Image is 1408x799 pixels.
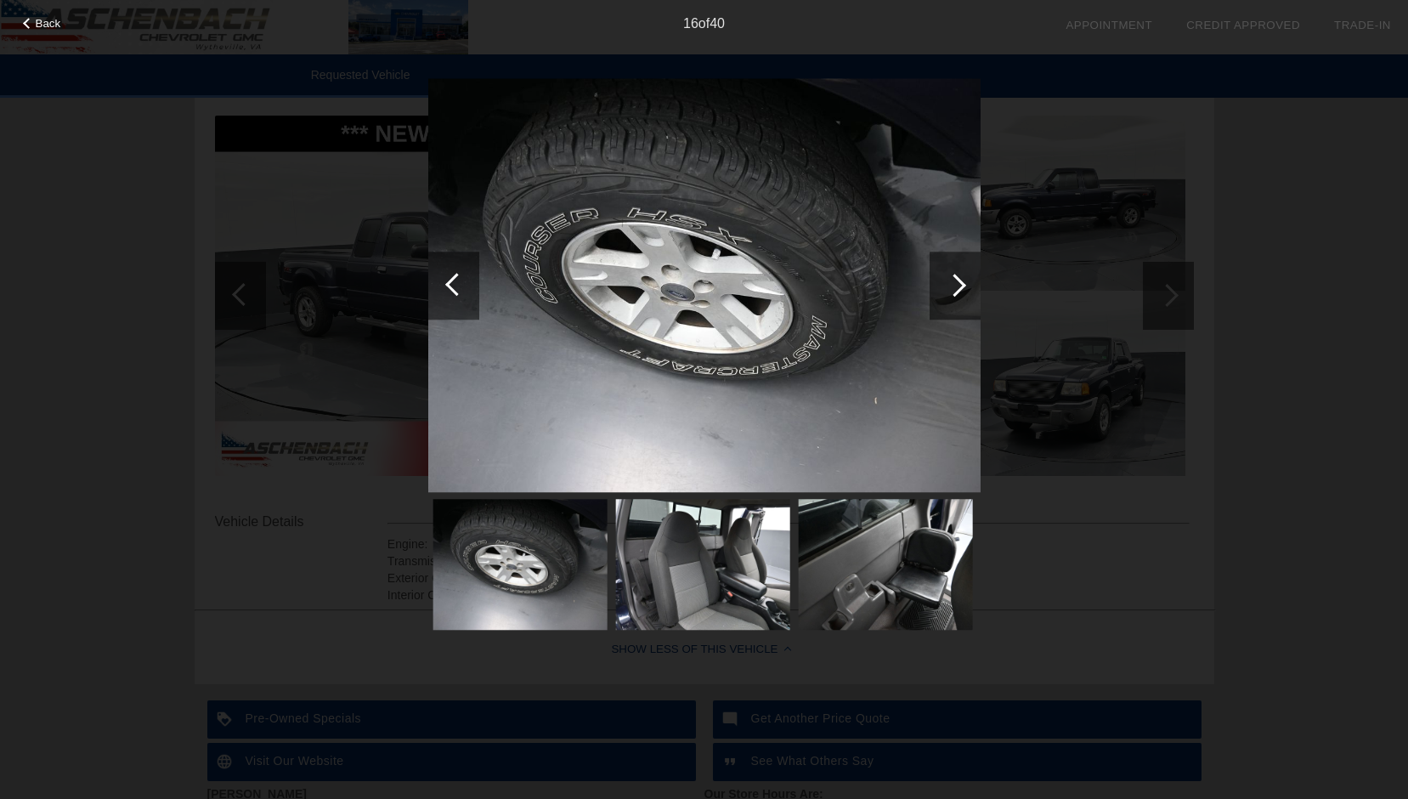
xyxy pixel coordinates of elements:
[433,499,607,630] img: 70fa3819-bed1-40bb-b8ff-34f5ece6da7e.jpg
[1334,19,1391,31] a: Trade-In
[428,78,981,492] img: 70fa3819-bed1-40bb-b8ff-34f5ece6da7e.jpg
[36,17,61,30] span: Back
[710,16,725,31] span: 40
[615,499,789,630] img: a65800fd-34df-429b-a236-ba506fcfc15e.jpg
[683,16,698,31] span: 16
[1066,19,1152,31] a: Appointment
[798,499,972,630] img: f64d78d7-bc2a-4b32-b781-1358e379eadb.jpg
[1186,19,1300,31] a: Credit Approved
